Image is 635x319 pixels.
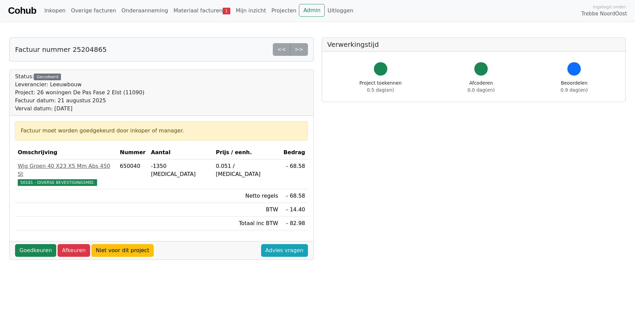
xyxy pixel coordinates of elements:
span: 0.0 dag(en) [468,87,495,93]
th: Bedrag [281,146,308,159]
span: Ingelogd onder: [593,4,627,10]
a: Wig Groen 40 X23 X5 Mm Abs 450 St50181 - DIVERSE BEVESTIGINGSMID. [18,162,114,186]
th: Nummer [117,146,148,159]
div: Factuur moet worden goedgekeurd door inkoper of manager. [21,127,302,135]
th: Prijs / eenh. [213,146,281,159]
td: - 68.58 [281,189,308,203]
a: Projecten [269,4,299,17]
div: Wig Groen 40 X23 X5 Mm Abs 450 St [18,162,114,178]
th: Omschrijving [15,146,117,159]
span: Trebbe NoordOost [581,10,627,18]
a: Goedkeuren [15,244,56,257]
td: - 82.98 [281,217,308,230]
div: Status: [15,73,145,113]
a: Materiaal facturen1 [171,4,233,17]
a: Overige facturen [68,4,119,17]
div: Project: 26 woningen De Pas Fase 2 Elst (11090) [15,89,145,97]
div: Project toekennen [360,80,402,94]
td: 650040 [117,159,148,189]
span: 0.9 dag(en) [561,87,588,93]
a: Cohub [8,3,36,19]
span: 50181 - DIVERSE BEVESTIGINGSMID. [18,179,97,186]
a: Admin [299,4,325,17]
td: Totaal inc BTW [213,217,281,230]
span: 0.5 dag(en) [367,87,394,93]
div: Afcoderen [468,80,495,94]
a: Inkopen [42,4,68,17]
a: Onderaanneming [119,4,171,17]
a: Uitloggen [325,4,356,17]
div: Beoordelen [561,80,588,94]
a: Advies vragen [261,244,308,257]
th: Aantal [148,146,213,159]
a: Niet voor dit project [91,244,154,257]
div: -1350 [MEDICAL_DATA] [151,162,211,178]
div: Factuur datum: 21 augustus 2025 [15,97,145,105]
div: Leverancier: Leeuwbouw [15,81,145,89]
td: - 68.58 [281,159,308,189]
div: Verval datum: [DATE] [15,105,145,113]
div: 0.051 / [MEDICAL_DATA] [216,162,278,178]
td: - 14.40 [281,203,308,217]
td: BTW [213,203,281,217]
h5: Verwerkingstijd [327,40,620,48]
a: Afkeuren [58,244,90,257]
h5: Factuur nummer 25204865 [15,45,107,54]
div: Gecodeerd [34,74,61,80]
td: Netto regels [213,189,281,203]
span: 1 [223,8,230,14]
a: Mijn inzicht [233,4,269,17]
